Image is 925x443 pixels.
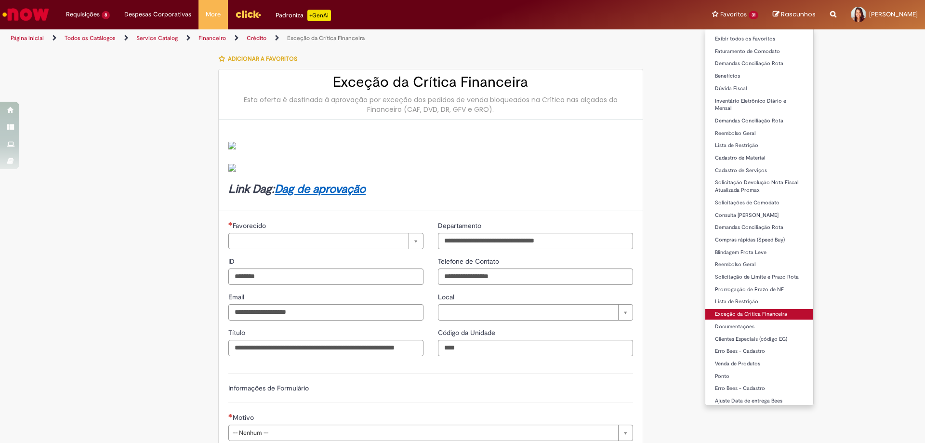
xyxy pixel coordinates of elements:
a: Exibir todos os Favoritos [705,34,813,44]
h2: Exceção da Crítica Financeira [228,74,633,90]
a: Service Catalog [136,34,178,42]
a: Cadastro de Material [705,153,813,163]
span: Motivo [233,413,256,422]
a: Compras rápidas (Speed Buy) [705,235,813,245]
a: Inventário Eletrônico Diário e Mensal [705,96,813,114]
span: Email [228,293,246,301]
input: Título [228,340,423,356]
a: Todos os Catálogos [65,34,116,42]
a: Demandas Conciliação Rota [705,58,813,69]
span: -- Nenhum -- [233,425,613,441]
a: Benefícios [705,71,813,81]
a: Faturamento de Comodato [705,46,813,57]
span: Rascunhos [781,10,816,19]
a: Consulta [PERSON_NAME] [705,210,813,221]
span: Necessários [228,414,233,417]
span: 8 [102,11,110,19]
img: ServiceNow [1,5,51,24]
a: Página inicial [11,34,44,42]
span: Código da Unidade [438,328,497,337]
strong: Link Dag: [228,182,366,197]
ul: Favoritos [705,29,814,405]
a: Cadastro de Serviços [705,165,813,176]
span: Adicionar a Favoritos [228,55,297,63]
div: Esta oferta é destinada à aprovação por exceção dos pedidos de venda bloqueados na Crítica nas al... [228,95,633,114]
span: Favoritos [720,10,747,19]
a: Dag de aprovação [275,182,366,197]
a: Erro Bees - Cadastro [705,346,813,357]
a: Exceção da Crítica Financeira [705,309,813,320]
a: Reembolso Geral [705,128,813,139]
span: [PERSON_NAME] [869,10,918,18]
a: Reembolso Geral [705,259,813,270]
a: Ponto [705,371,813,382]
span: ID [228,257,237,266]
span: Telefone de Contato [438,257,501,266]
span: Título [228,328,247,337]
div: Padroniza [276,10,331,21]
span: Local [438,293,456,301]
a: Exceção da Crítica Financeira [287,34,365,42]
a: Demandas Conciliação Rota [705,222,813,233]
img: click_logo_yellow_360x200.png [235,7,261,21]
a: Ajuste Data de entrega Bees [705,396,813,406]
a: Financeiro [198,34,226,42]
a: Prorrogação de Prazo de NF [705,284,813,295]
span: Necessários - Favorecido [233,221,268,230]
button: Adicionar a Favoritos [218,49,303,69]
span: Despesas Corporativas [124,10,191,19]
img: sys_attachment.do [228,164,236,172]
a: Lista de Restrição [705,140,813,151]
a: Solicitações de Comodato [705,198,813,208]
input: Código da Unidade [438,340,633,356]
a: Dúvida Fiscal [705,83,813,94]
a: Erro Bees - Cadastro [705,383,813,394]
a: Lista de Restrição [705,296,813,307]
a: Rascunhos [773,10,816,19]
span: Requisições [66,10,100,19]
span: Departamento [438,221,483,230]
label: Informações de Formulário [228,384,309,392]
a: Crédito [247,34,266,42]
a: Documentações [705,322,813,332]
ul: Trilhas de página [7,29,609,47]
input: Email [228,304,423,321]
img: sys_attachment.do [228,142,236,149]
input: ID [228,268,423,285]
p: +GenAi [307,10,331,21]
a: Limpar campo Local [438,304,633,321]
a: Venda de Produtos [705,359,813,369]
span: Necessários [228,222,233,226]
a: Limpar campo Favorecido [228,233,423,249]
span: 31 [749,11,758,19]
a: Demandas Conciliação Rota [705,116,813,126]
a: Clientes Especiais (código EG) [705,334,813,345]
a: Solicitação Devolução Nota Fiscal Atualizada Promax [705,177,813,195]
input: Departamento [438,233,633,249]
a: Solicitação de Limite e Prazo Rota [705,272,813,282]
input: Telefone de Contato [438,268,633,285]
a: Blindagem Frota Leve [705,247,813,258]
span: More [206,10,221,19]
